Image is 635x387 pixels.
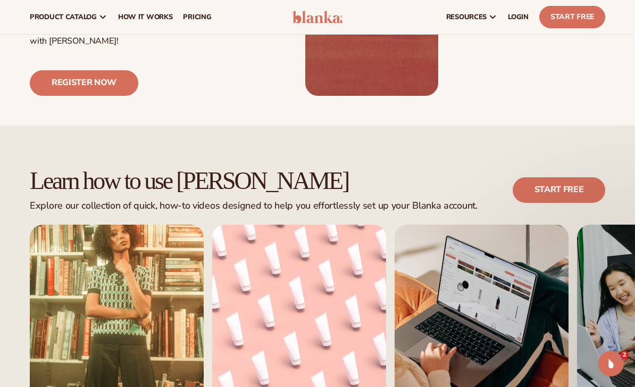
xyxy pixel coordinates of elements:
img: logo [293,11,342,23]
span: How It Works [118,13,173,21]
span: pricing [183,13,211,21]
a: Register now [30,70,138,96]
iframe: Intercom live chat [598,351,624,376]
span: product catalog [30,13,97,21]
div: Explore our collection of quick, how-to videos designed to help you effortlessly set up your Blan... [30,200,509,212]
span: 2 [620,351,629,359]
span: LOGIN [508,13,529,21]
a: Start Free [539,6,605,28]
a: Start free [513,177,605,203]
span: resources [446,13,487,21]
div: Welcome to [PERSON_NAME] 101! In this webinar you’ll learn step by step how to build your beauty ... [30,13,293,46]
h2: Learn how to use [PERSON_NAME] [30,168,509,194]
